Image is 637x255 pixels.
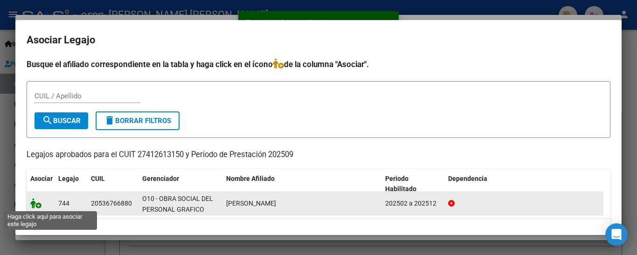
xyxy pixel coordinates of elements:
[448,175,487,182] span: Dependencia
[104,115,115,126] mat-icon: delete
[226,175,275,182] span: Nombre Afiliado
[27,149,610,161] p: Legajos aprobados para el CUIT 27412613150 y Período de Prestación 202509
[58,200,69,207] span: 744
[27,169,55,200] datatable-header-cell: Asociar
[142,195,213,213] span: O10 - OBRA SOCIAL DEL PERSONAL GRAFICO
[96,111,180,130] button: Borrar Filtros
[58,175,79,182] span: Legajo
[142,175,179,182] span: Gerenciador
[226,200,276,207] span: SASSI MANUEL VITO
[385,175,416,193] span: Periodo Habilitado
[27,31,610,49] h2: Asociar Legajo
[444,169,603,200] datatable-header-cell: Dependencia
[30,175,53,182] span: Asociar
[91,175,105,182] span: CUIL
[27,58,610,70] h4: Busque el afiliado correspondiente en la tabla y haga click en el ícono de la columna "Asociar".
[42,117,81,125] span: Buscar
[55,169,87,200] datatable-header-cell: Legajo
[381,169,444,200] datatable-header-cell: Periodo Habilitado
[138,169,222,200] datatable-header-cell: Gerenciador
[104,117,171,125] span: Borrar Filtros
[87,169,138,200] datatable-header-cell: CUIL
[35,112,88,129] button: Buscar
[91,198,132,209] div: 20536766880
[27,219,610,242] div: 1 registros
[605,223,628,246] div: Open Intercom Messenger
[222,169,381,200] datatable-header-cell: Nombre Afiliado
[385,198,441,209] div: 202502 a 202512
[42,115,53,126] mat-icon: search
